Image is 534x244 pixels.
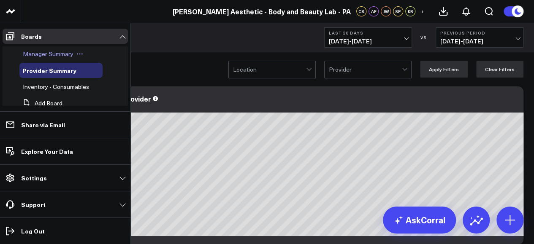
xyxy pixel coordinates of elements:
span: + [421,8,425,14]
button: Apply Filters [420,61,468,78]
a: Manager Summary [23,51,73,57]
a: Provider Summary [23,67,76,74]
a: Log Out [3,223,128,239]
span: [DATE] - [DATE] [329,38,407,45]
button: + [417,6,428,16]
div: SP [393,6,403,16]
button: Add Board [19,96,62,111]
p: Log Out [21,228,45,234]
span: Provider Summary [23,66,76,75]
div: CS [356,6,366,16]
div: VS [416,35,431,40]
button: Previous Period[DATE]-[DATE] [436,27,523,48]
a: [PERSON_NAME] Aesthetic - Body and Beauty Lab - PA [173,7,351,16]
p: Share via Email [21,121,65,128]
a: Inventory - Consumables [23,83,89,90]
span: Inventory - Consumables [23,83,89,91]
p: Support [21,201,46,208]
button: Last 30 Days[DATE]-[DATE] [324,27,412,48]
p: Boards [21,33,42,40]
b: Last 30 Days [329,30,407,35]
span: Manager Summary [23,50,73,58]
p: Settings [21,174,47,181]
p: Explore Your Data [21,148,73,155]
span: [DATE] - [DATE] [440,38,519,45]
div: AF [369,6,379,16]
b: Previous Period [440,30,519,35]
div: JW [381,6,391,16]
button: Clear Filters [476,61,523,78]
div: KB [405,6,415,16]
a: AskCorral [383,206,456,233]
